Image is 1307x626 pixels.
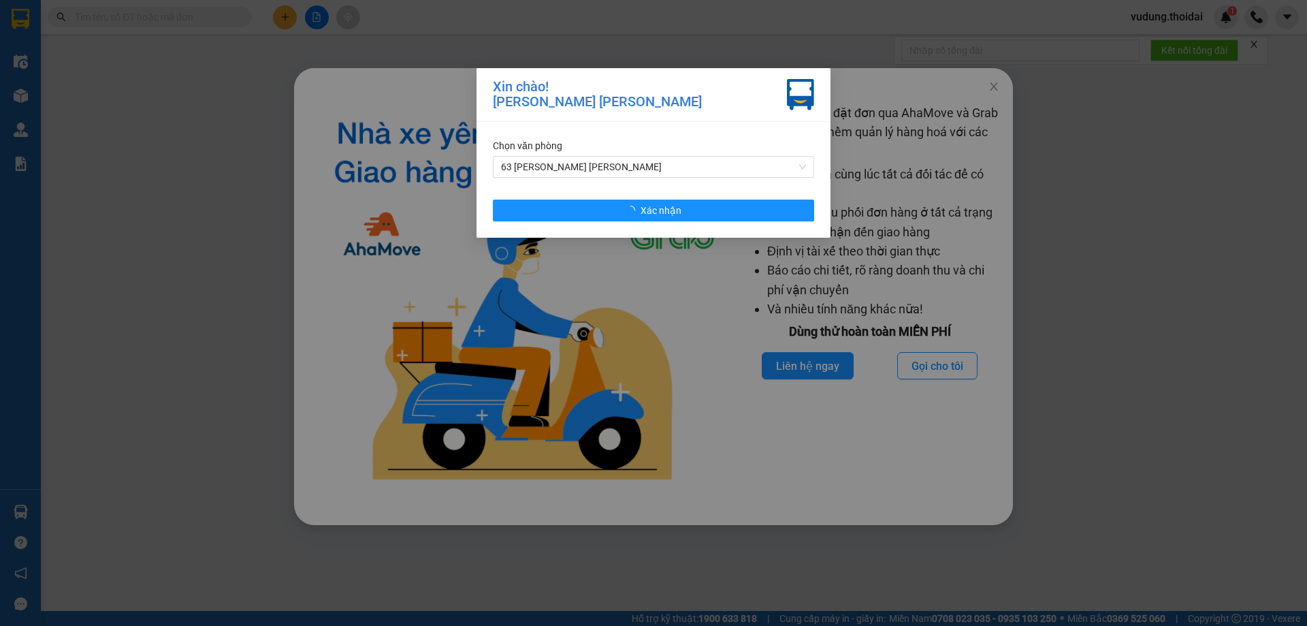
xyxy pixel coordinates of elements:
[641,203,681,218] span: Xác nhận
[493,138,814,153] div: Chọn văn phòng
[787,79,814,110] img: vxr-icon
[493,200,814,221] button: Xác nhận
[501,157,806,177] span: 63 Trần Quang Tặng
[626,206,641,215] span: loading
[493,79,702,110] div: Xin chào! [PERSON_NAME] [PERSON_NAME]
